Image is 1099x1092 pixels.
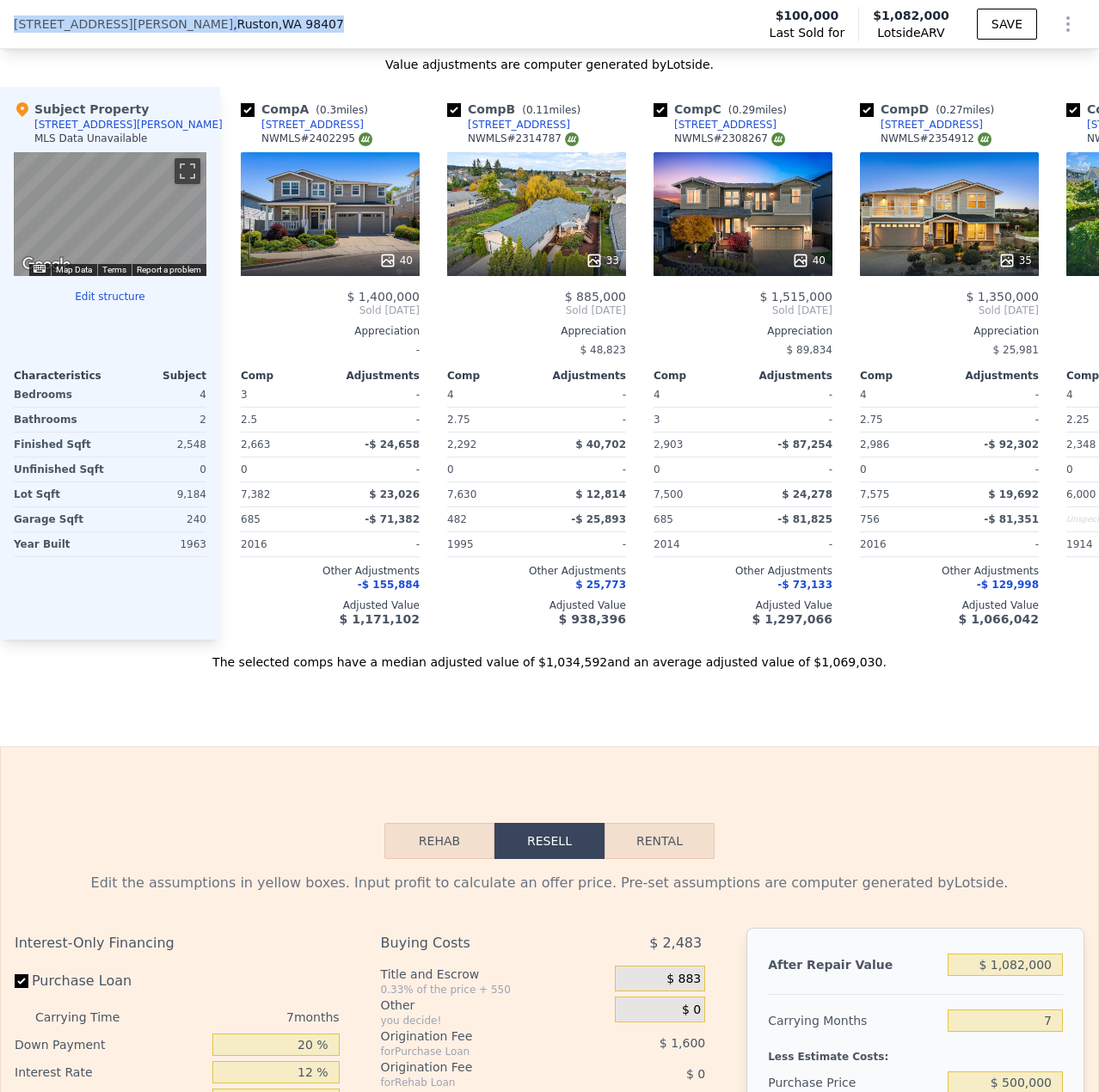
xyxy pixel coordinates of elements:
span: 3 [241,389,248,401]
span: ( miles) [515,104,587,116]
span: 4 [860,389,867,401]
span: $ 0 [686,1067,705,1081]
div: 0.33% of the price + 550 [381,983,608,997]
span: $ 24,278 [782,488,832,500]
div: NWMLS # 2308267 [674,132,785,146]
div: - [953,457,1039,482]
img: NWMLS Logo [565,132,579,146]
a: Terms (opens in new tab) [102,265,126,274]
span: $ 40,702 [575,439,626,451]
div: 3 [654,408,740,432]
span: , WA 98407 [279,17,344,31]
span: $1,082,000 [873,9,949,22]
div: 7 months [154,1003,340,1031]
span: 2,903 [654,439,683,451]
span: -$ 92,302 [984,439,1039,451]
span: 4 [1066,389,1073,401]
img: NWMLS Logo [978,132,992,146]
div: Adjusted Value [654,598,832,612]
span: -$ 81,825 [777,513,832,525]
div: Comp [447,369,537,383]
div: - [540,408,626,432]
a: Report a problem [137,265,201,274]
span: -$ 129,998 [977,579,1039,591]
span: 7,382 [241,488,270,500]
div: Street View [14,152,206,276]
span: 0 [447,463,454,475]
a: [STREET_ADDRESS] [654,118,777,132]
a: [STREET_ADDRESS] [241,118,364,132]
span: 756 [860,513,880,525]
div: - [953,383,1039,407]
span: ( miles) [929,104,1001,116]
span: $ 23,026 [369,488,420,500]
div: [STREET_ADDRESS] [674,118,777,132]
div: Comp D [860,101,1001,118]
div: NWMLS # 2354912 [881,132,992,146]
span: $ 12,814 [575,488,626,500]
button: Keyboard shortcuts [34,265,46,273]
div: Comp A [241,101,375,118]
div: 9,184 [114,482,206,506]
span: 0 [1066,463,1073,475]
div: Interest-Only Financing [15,928,340,959]
a: [STREET_ADDRESS] [860,118,983,132]
div: - [953,408,1039,432]
div: Subject Property [14,101,149,118]
div: 33 [586,252,619,269]
span: ( miles) [309,104,374,116]
div: Title and Escrow [381,966,608,983]
div: Garage Sqft [14,507,107,531]
span: , Ruston [233,15,344,33]
div: Edit the assumptions in yellow boxes. Input profit to calculate an offer price. Pre-set assumptio... [15,873,1084,893]
span: Sold [DATE] [241,304,420,317]
div: 1995 [447,532,533,556]
span: 7,500 [654,488,683,500]
div: NWMLS # 2402295 [261,132,372,146]
div: Comp [860,369,949,383]
button: Rehab [384,823,494,859]
span: $ 89,834 [787,344,832,356]
img: NWMLS Logo [771,132,785,146]
a: [STREET_ADDRESS] [447,118,570,132]
div: Adjustments [743,369,832,383]
span: [STREET_ADDRESS][PERSON_NAME] [14,15,233,33]
div: 2.5 [241,408,327,432]
span: $ 19,692 [988,488,1039,500]
button: Resell [494,823,605,859]
div: 2014 [654,532,740,556]
span: $ 1,600 [660,1036,705,1050]
span: 0.27 [940,104,963,116]
div: Comp C [654,101,794,118]
div: Down Payment [15,1031,206,1058]
span: 0 [860,463,867,475]
span: $ 25,981 [993,344,1039,356]
div: 1963 [114,532,206,556]
span: 7,575 [860,488,889,500]
span: -$ 24,658 [365,439,420,451]
div: Adjustments [949,369,1039,383]
input: Purchase Loan [15,974,28,988]
div: Adjusted Value [860,598,1039,612]
span: $100,000 [776,7,839,24]
button: Rental [605,823,715,859]
div: Comp [241,369,330,383]
button: Show Options [1051,7,1085,41]
div: 2 [114,408,206,432]
div: - [334,532,420,556]
span: 685 [654,513,673,525]
div: [STREET_ADDRESS] [881,118,983,132]
div: Other [381,997,608,1014]
div: Lot Sqft [14,482,107,506]
div: Characteristics [14,369,110,383]
div: Bedrooms [14,383,107,407]
span: 2,663 [241,439,270,451]
div: - [334,457,420,482]
div: Other Adjustments [654,564,832,578]
div: Map [14,152,206,276]
span: -$ 25,893 [571,513,626,525]
span: 0.3 [320,104,336,116]
span: $ 1,515,000 [759,290,832,304]
div: 240 [114,507,206,531]
span: $ 883 [666,972,701,987]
